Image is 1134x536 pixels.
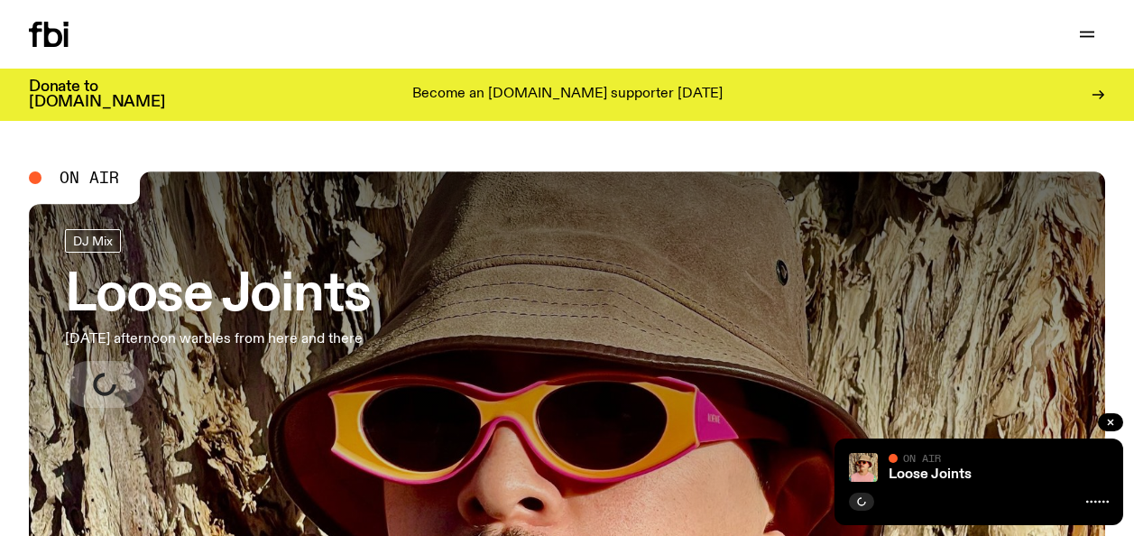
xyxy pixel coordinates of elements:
[60,170,119,186] span: On Air
[889,467,972,482] a: Loose Joints
[65,229,121,253] a: DJ Mix
[65,328,371,350] p: [DATE] afternoon warbles from here and there
[65,271,371,321] h3: Loose Joints
[65,229,371,408] a: Loose Joints[DATE] afternoon warbles from here and there
[849,453,878,482] img: Tyson stands in front of a paperbark tree wearing orange sunglasses, a suede bucket hat and a pin...
[73,235,113,248] span: DJ Mix
[903,452,941,464] span: On Air
[29,79,165,110] h3: Donate to [DOMAIN_NAME]
[412,87,723,103] p: Become an [DOMAIN_NAME] supporter [DATE]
